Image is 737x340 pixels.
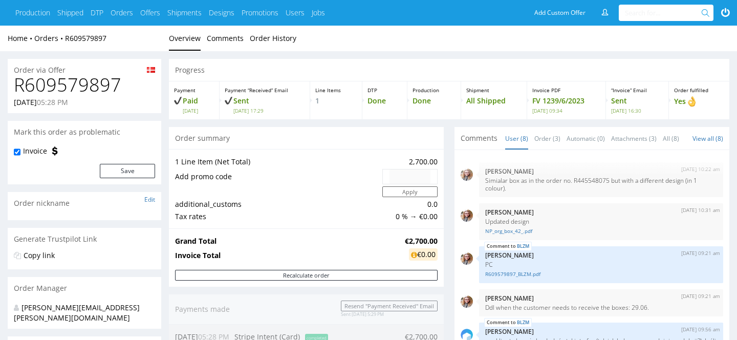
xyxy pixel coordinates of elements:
p: FV 1239/6/2023 [532,96,600,114]
p: [PERSON_NAME] [485,208,717,216]
img: IMG_20211022_123736.jpg [461,168,473,181]
p: 1 [315,96,357,106]
a: Attachments (3) [611,128,657,150]
input: Search for... [625,5,703,21]
p: Line Items [315,87,357,94]
p: Payment “Received” Email [225,87,304,94]
p: Production [413,87,455,94]
a: Order (3) [534,128,560,150]
td: 2,700.00 [380,156,438,168]
a: User (8) [505,128,528,150]
div: Mark this order as problematic [8,121,161,143]
a: DTP [91,8,103,18]
p: [DATE] [14,97,68,108]
a: View all (8) [692,134,723,143]
a: Designs [209,8,234,18]
span: [DATE] [183,107,214,114]
a: Add Custom Offer [529,5,591,21]
div: Order via Offer [8,59,161,75]
span: Comments [461,133,497,143]
td: Tax rates [175,210,380,223]
span: [DATE] 17:29 [233,107,304,114]
p: PC [485,261,717,268]
p: Sent [611,96,663,114]
td: 0.0 [380,198,438,210]
td: additional_customs [175,198,380,210]
img: dk-0c9213be3a5cbc5d656093ca415d2b9f52de067d8ed5d7cfd704ce8cd0564d2c.png [147,67,155,73]
a: Automatic (0) [567,128,605,150]
div: Order Manager [8,277,161,300]
a: Users [286,8,305,18]
p: Invoice PDF [532,87,600,94]
a: Orders [111,8,133,18]
a: Comments [207,26,244,51]
div: Order nickname [8,192,161,215]
p: Done [413,96,455,106]
span: 05:28 PM [37,97,68,107]
div: Generate Trustpilot Link [8,228,161,250]
strong: €2,700.00 [405,236,438,246]
h1: R609579897 [14,75,155,95]
td: 1 Line Item (Net Total) [175,156,380,168]
a: Promotions [242,8,278,18]
a: Home [8,33,34,43]
p: All Shipped [466,96,522,106]
p: Paid [174,96,214,114]
p: Sent [225,96,304,114]
img: IMG_20211022_123736.jpg [461,252,473,265]
a: NP_org_box_42_.pdf [485,227,717,235]
p: “Invoice” Email [611,87,663,94]
p: [DATE] 09:21 am [681,249,720,257]
img: IMG_20211022_123736.jpg [461,295,473,308]
div: [PERSON_NAME][EMAIL_ADDRESS][PERSON_NAME][DOMAIN_NAME] [14,303,147,323]
a: Shipped [57,8,83,18]
a: Offers [140,8,160,18]
a: R609579897_BLZM.pdf [485,270,717,278]
a: R609579897 [65,33,106,43]
p: Shipment [466,87,522,94]
strong: Invoice Total [175,250,221,260]
p: [PERSON_NAME] [485,328,717,335]
p: [PERSON_NAME] [485,294,717,302]
p: Simialar box as in the order no. R445548075 but with a different design (in 1 colour). [485,177,717,192]
div: €0.00 [409,248,438,261]
a: Overview [169,26,201,51]
button: Apply [382,186,438,197]
a: BLZM [517,242,529,250]
p: Ddl when the customer needs to receive the boxes: 29.06. [485,304,717,311]
a: All (8) [663,128,679,150]
a: BLZM [517,318,529,327]
p: Yes [674,96,724,107]
p: [PERSON_NAME] [485,167,717,175]
td: 0 % → €0.00 [380,210,438,223]
img: icon-invoice-flag.svg [50,146,60,156]
a: Shipments [167,8,202,18]
p: [DATE] 09:21 am [681,292,720,300]
p: Done [367,96,402,106]
span: [DATE] 09:34 [532,107,600,114]
label: Invoice [23,146,47,156]
strong: Grand Total [175,236,216,246]
a: Order History [250,26,296,51]
p: Order fulfilled [674,87,724,94]
p: [DATE] 10:31 am [681,206,720,214]
img: IMG_20211022_123736.jpg [461,209,473,222]
a: Copy link [24,250,55,260]
button: Recalculate order [175,270,438,281]
a: Production [15,8,50,18]
p: DTP [367,87,402,94]
p: Payment [174,87,214,94]
p: [PERSON_NAME] [485,251,717,259]
p: [DATE] 09:56 am [681,326,720,333]
button: Save [100,164,155,178]
a: Orders [34,33,65,43]
td: Add promo code [175,168,380,185]
a: Jobs [312,8,325,18]
a: Edit [144,195,155,204]
p: [DATE] 10:22 am [681,165,720,173]
div: Progress [169,59,729,81]
p: Updated design [485,218,717,225]
span: [DATE] 16:30 [611,107,663,114]
div: Order summary [169,127,444,150]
